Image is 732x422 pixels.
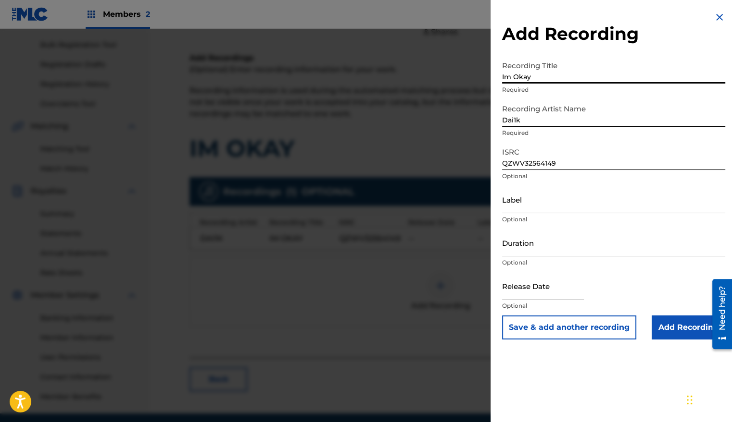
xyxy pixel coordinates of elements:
[502,301,725,310] p: Optional
[86,9,97,20] img: Top Rightsholders
[146,10,150,19] span: 2
[652,315,725,339] input: Add Recording
[12,7,49,21] img: MLC Logo
[687,386,693,414] div: Drag
[684,376,732,422] iframe: Chat Widget
[502,315,636,339] button: Save & add another recording
[705,276,732,353] iframe: Resource Center
[502,85,725,94] p: Required
[103,9,150,20] span: Members
[502,129,725,137] p: Required
[502,172,725,181] p: Optional
[502,258,725,267] p: Optional
[502,23,725,45] h2: Add Recording
[502,215,725,224] p: Optional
